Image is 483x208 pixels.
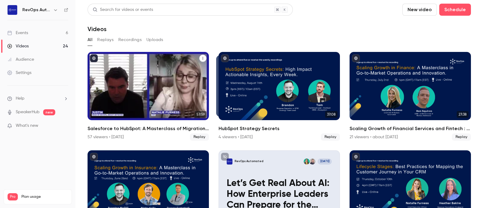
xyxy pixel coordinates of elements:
[90,54,98,62] button: published
[88,4,471,204] section: Videos
[439,4,471,16] button: Schedule
[7,56,34,62] div: Audience
[221,153,229,161] button: unpublished
[352,153,360,161] button: published
[16,123,38,129] span: What's new
[146,35,163,45] button: Uploads
[7,95,68,102] li: help-dropdown-opener
[309,158,315,165] img: Dr Shannon J. Gregg
[457,111,469,118] span: 27:38
[350,52,471,141] a: 27:38Scaling Growth of Financial Services and Fintech : A Masterclass on Growth21 viewers • about...
[8,5,17,15] img: RevOps Automated
[227,158,233,165] img: Let’s Get Real About AI: How Enterprise Leaders Can Prepare for the Next Frontier
[452,133,471,141] span: Replay
[97,35,114,45] button: Replays
[16,95,24,102] span: Help
[195,111,206,118] span: 57:59
[304,158,310,165] img: Natalie Furness
[219,52,340,141] li: HubSpot Strategy Secrets
[16,109,40,115] a: SpeakerHub
[88,134,124,140] div: 57 viewers • [DATE]
[350,134,398,140] div: 21 viewers • about [DATE]
[325,111,337,118] span: 37:08
[221,54,229,62] button: published
[318,158,332,165] span: [DATE]
[8,193,18,200] span: Pro
[21,194,68,199] span: Plan usage
[88,52,209,141] li: Salesforce to HubSpot: A Masterclass of Migration Planning and Tactics
[350,52,471,141] li: Scaling Growth of Financial Services and Fintech : A Masterclass on Growth
[118,35,142,45] button: Recordings
[93,7,153,13] div: Search for videos or events
[7,30,28,36] div: Events
[219,134,253,140] div: 4 viewers • [DATE]
[190,133,209,141] span: Replay
[43,109,55,115] span: new
[61,123,68,129] iframe: Noticeable Trigger
[402,4,437,16] button: New video
[219,125,340,132] h2: HubSpot Strategy Secrets
[7,43,29,49] div: Videos
[90,153,98,161] button: published
[235,159,264,164] p: RevOps Automated
[22,7,51,13] h6: RevOps Automated
[88,125,209,132] h2: Salesforce to HubSpot: A Masterclass of Migration Planning and Tactics
[321,133,340,141] span: Replay
[350,125,471,132] h2: Scaling Growth of Financial Services and Fintech : A Masterclass on Growth
[352,54,360,62] button: published
[88,25,107,33] h1: Videos
[219,52,340,141] a: 37:0837:08HubSpot Strategy Secrets4 viewers • [DATE]Replay
[88,35,92,45] button: All
[88,52,209,141] a: 57:59Salesforce to HubSpot: A Masterclass of Migration Planning and Tactics57 viewers • [DATE]Replay
[7,70,31,76] div: Settings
